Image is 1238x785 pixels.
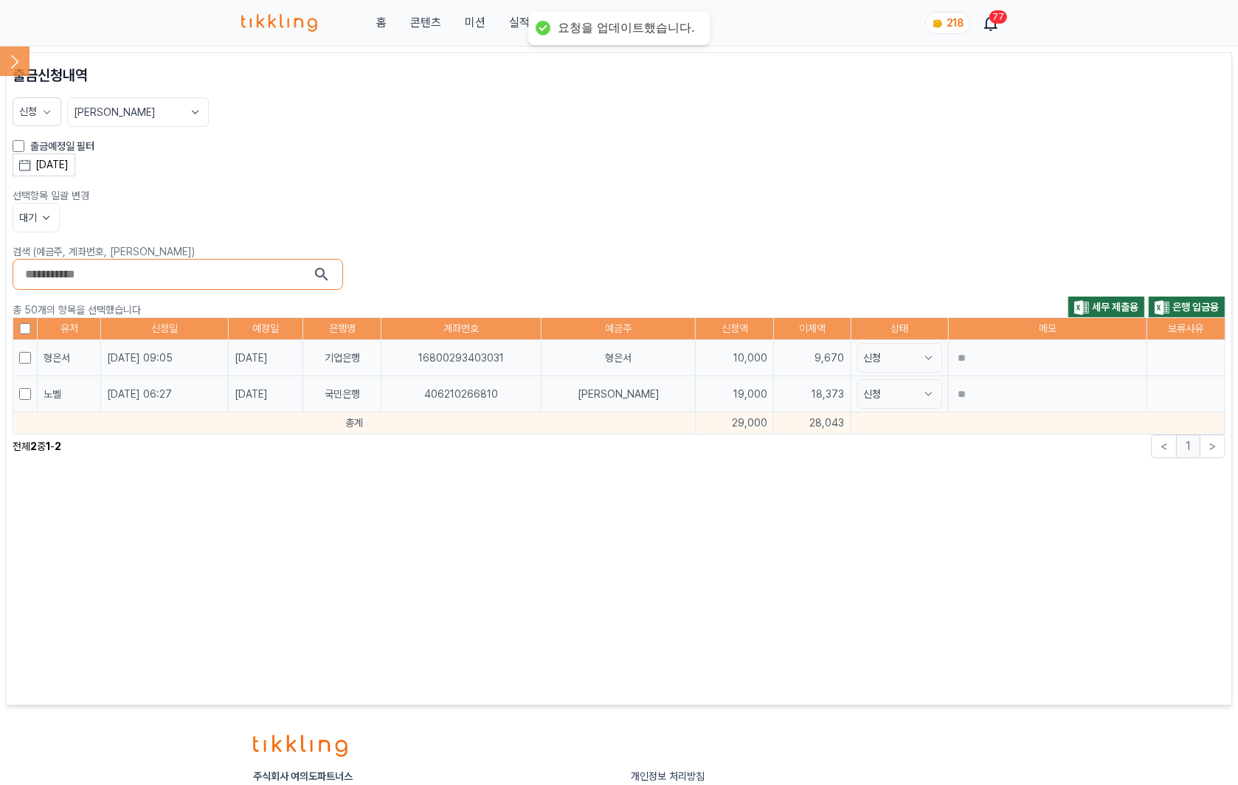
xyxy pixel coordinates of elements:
[13,203,60,232] button: 대기
[1200,435,1225,458] button: >
[925,12,967,34] a: coin 218
[696,318,774,340] th: 신청액
[37,340,100,376] td: 형은서
[1148,296,1225,317] button: 은행 입금용
[857,343,942,373] button: 신청
[542,340,696,376] td: 형은서
[46,440,50,452] strong: 1
[19,106,37,117] span: 신청
[1172,301,1219,313] span: 은행 입금용
[101,340,229,376] td: [DATE] 09:05
[101,376,229,412] td: [DATE] 06:27
[774,318,851,340] th: 이체액
[229,318,303,340] th: 예정일
[1151,435,1176,458] button: <
[947,17,964,29] span: 218
[13,439,61,454] p: 전체 중 -
[303,318,381,340] th: 은행명
[303,340,381,376] td: 기업은행
[303,376,381,412] td: 국민은행
[381,340,542,376] td: 16800293403031
[774,412,851,435] td: 28,043
[35,157,69,173] div: [DATE]
[253,735,347,757] img: logo
[13,97,61,126] button: 신청
[509,14,530,32] a: 실적
[67,97,209,127] button: [PERSON_NAME]
[13,153,75,176] button: [DATE]
[13,188,1225,203] p: 선택항목 일괄 변경
[774,340,851,376] td: 9,670
[13,65,1225,86] p: 출금신청내역
[985,14,997,32] a: 77
[1176,435,1200,458] button: 1
[851,318,948,340] th: 상태
[696,376,774,412] td: 19,000
[948,318,1147,340] th: 메모
[410,14,441,32] a: 콘텐츠
[37,376,100,412] td: 노벨
[13,244,1225,259] p: 검색 (예금주, 계좌번호, [PERSON_NAME])
[13,302,619,317] p: 총 50개의 항목을 선택했습니다
[1068,296,1145,317] button: 세무 제출용
[13,412,696,435] td: 총계
[229,340,303,376] td: [DATE]
[696,340,774,376] td: 10,000
[55,440,61,452] strong: 2
[542,318,696,340] th: 예금주
[253,769,607,784] p: 주식회사 여의도파트너스
[696,412,774,435] td: 29,000
[229,376,303,412] td: [DATE]
[932,18,944,30] img: coin
[30,440,37,452] strong: 2
[241,14,317,32] img: 티끌링
[989,10,1007,24] div: 77
[37,318,100,340] th: 유저
[1092,301,1138,313] span: 세무 제출용
[631,770,705,782] a: 개인정보 처리방침
[381,376,542,412] td: 406210266810
[542,376,696,412] td: [PERSON_NAME]
[1147,318,1225,340] th: 보류사유
[381,318,542,340] th: 계좌번호
[376,14,387,32] a: 홈
[774,376,851,412] td: 18,373
[101,318,229,340] th: 신청일
[857,379,942,409] button: 신청
[30,139,94,153] label: 출금예정일 필터
[465,14,485,32] button: 미션
[558,21,695,36] div: 요청을 업데이트했습니다.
